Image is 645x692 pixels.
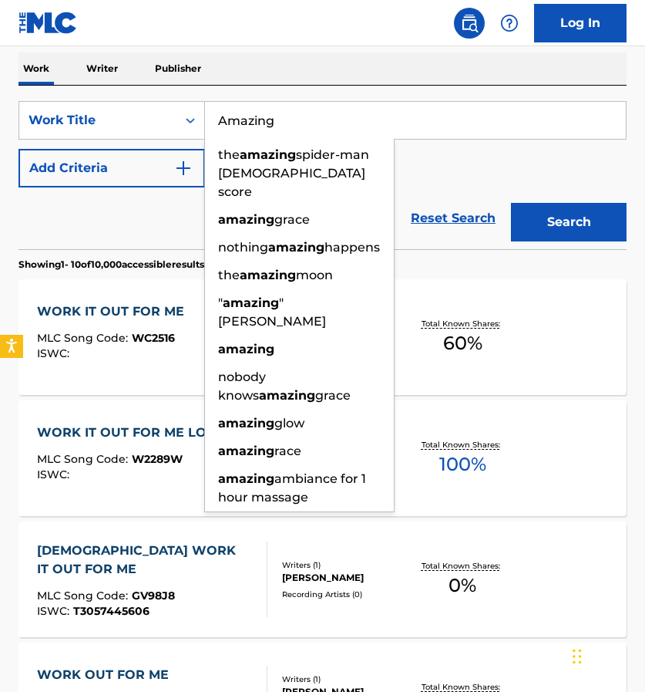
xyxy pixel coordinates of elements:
[18,101,627,249] form: Search Form
[282,559,412,571] div: Writers ( 1 )
[18,149,205,187] button: Add Criteria
[73,604,149,618] span: T3057445606
[403,201,503,235] a: Reset Search
[218,471,366,505] span: ambiance for 1 hour massage
[18,522,627,637] a: [DEMOGRAPHIC_DATA] WORK IT OUT FOR MEMLC Song Code:GV98J8ISWC:T3057445606Writers (1)[PERSON_NAME]...
[422,318,504,329] p: Total Known Shares:
[218,147,240,162] span: the
[218,147,369,199] span: spider-man [DEMOGRAPHIC_DATA] score
[439,451,486,478] span: 100 %
[218,416,274,430] strong: amazing
[18,400,627,516] a: WORK IT OUT FOR ME LORDMLC Song Code:W2289WISWC:Writers (2)[PERSON_NAME], [PERSON_NAME] [PERSON_N...
[568,618,645,692] iframe: Chat Widget
[494,8,525,39] div: Help
[218,295,223,310] span: "
[218,240,268,255] span: nothing
[223,295,279,310] strong: amazing
[29,111,167,130] div: Work Title
[422,439,504,451] p: Total Known Shares:
[37,452,132,466] span: MLC Song Code :
[573,633,582,680] div: Drag
[37,666,176,684] div: WORK OUT FOR ME
[132,331,175,345] span: WC2516
[218,342,274,356] strong: amazing
[132,589,175,603] span: GV98J8
[37,331,132,345] span: MLC Song Code :
[132,452,183,466] span: W2289W
[37,468,73,481] span: ISWC :
[422,560,504,572] p: Total Known Shares:
[218,268,240,282] span: the
[37,542,255,579] div: [DEMOGRAPHIC_DATA] WORK IT OUT FOR ME
[218,471,274,486] strong: amazing
[82,52,123,85] p: Writer
[500,14,519,32] img: help
[324,240,380,255] span: happens
[454,8,485,39] a: Public Search
[534,4,627,42] a: Log In
[18,279,627,395] a: WORK IT OUT FOR MEMLC Song Code:WC2516ISWC:Writers (3)[PERSON_NAME], [PERSON_NAME] [PERSON_NAME]R...
[174,159,193,177] img: 9d2ae6d4665cec9f34b9.svg
[460,14,479,32] img: search
[274,444,301,458] span: race
[37,302,192,321] div: WORK IT OUT FOR ME
[218,212,274,227] strong: amazing
[268,240,324,255] strong: amazing
[18,258,280,272] p: Showing 1 - 10 of 10,000 accessible results (Total 2,395,554 )
[282,589,412,600] div: Recording Artists ( 0 )
[511,203,627,241] button: Search
[274,212,310,227] span: grace
[18,52,54,85] p: Work
[448,572,476,599] span: 0 %
[274,416,304,430] span: glow
[37,604,73,618] span: ISWC :
[296,268,333,282] span: moon
[218,370,266,403] span: nobody knows
[37,424,233,442] div: WORK IT OUT FOR ME LORD
[18,12,78,34] img: MLC Logo
[443,329,482,357] span: 60 %
[37,346,73,360] span: ISWC :
[37,589,132,603] span: MLC Song Code :
[282,571,412,585] div: [PERSON_NAME]
[218,444,274,458] strong: amazing
[240,268,296,282] strong: amazing
[315,388,351,403] span: grace
[259,388,315,403] strong: amazing
[150,52,206,85] p: Publisher
[240,147,296,162] strong: amazing
[282,673,412,685] div: Writers ( 1 )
